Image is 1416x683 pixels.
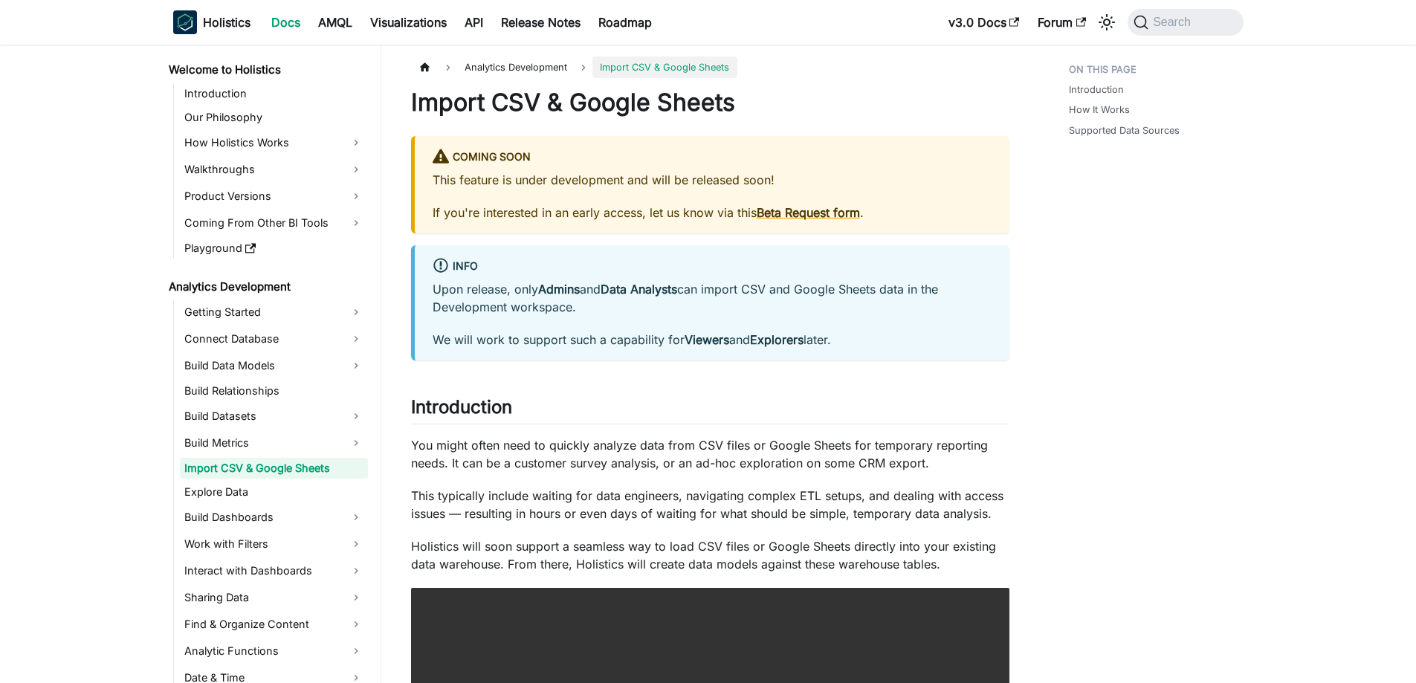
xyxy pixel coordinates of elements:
[180,238,368,259] a: Playground
[685,332,729,347] strong: Viewers
[433,171,992,189] p: This feature is under development and will be released soon!
[180,559,368,583] a: Interact with Dashboards
[309,10,361,34] a: AMQL
[180,354,368,378] a: Build Data Models
[1095,10,1119,34] button: Switch between dark and light mode (currently system mode)
[1069,123,1180,137] a: Supported Data Sources
[180,532,368,556] a: Work with Filters
[1069,103,1130,117] a: How It Works
[1029,10,1095,34] a: Forum
[1128,9,1243,36] button: Search (Command+K)
[180,639,368,663] a: Analytic Functions
[750,332,804,347] strong: Explorers
[601,282,677,297] strong: Data Analysts
[180,158,368,181] a: Walkthroughs
[180,586,368,609] a: Sharing Data
[180,612,368,636] a: Find & Organize Content
[433,148,992,167] div: Coming Soon
[180,431,368,455] a: Build Metrics
[158,45,381,683] nav: Docs sidebar
[457,56,575,78] span: Analytics Development
[180,458,368,479] a: Import CSV & Google Sheets
[180,327,368,351] a: Connect Database
[180,184,368,208] a: Product Versions
[262,10,309,34] a: Docs
[1148,16,1200,29] span: Search
[492,10,589,34] a: Release Notes
[592,56,737,78] span: Import CSV & Google Sheets
[757,205,860,220] a: Beta Request form
[180,404,368,428] a: Build Datasets
[411,56,1009,78] nav: Breadcrumbs
[433,280,992,316] p: Upon release, only and can import CSV and Google Sheets data in the Development workspace.
[589,10,661,34] a: Roadmap
[180,107,368,128] a: Our Philosophy
[433,204,992,221] p: If you're interested in an early access, let us know via this .
[411,537,1009,573] p: Holistics will soon support a seamless way to load CSV files or Google Sheets directly into your ...
[411,487,1009,522] p: This typically include waiting for data engineers, navigating complex ETL setups, and dealing wit...
[433,331,992,349] p: We will work to support such a capability for and later.
[433,257,992,276] div: info
[940,10,1029,34] a: v3.0 Docs
[164,59,368,80] a: Welcome to Holistics
[411,88,1009,117] h1: Import CSV & Google Sheets
[456,10,492,34] a: API
[538,282,580,297] strong: Admins
[173,10,197,34] img: Holistics
[1069,82,1124,97] a: Introduction
[164,276,368,297] a: Analytics Development
[180,300,368,324] a: Getting Started
[180,505,368,529] a: Build Dashboards
[203,13,250,31] b: Holistics
[411,56,439,78] a: Home page
[411,396,1009,424] h2: Introduction
[180,211,368,235] a: Coming From Other BI Tools
[180,131,368,155] a: How Holistics Works
[361,10,456,34] a: Visualizations
[411,436,1009,472] p: You might often need to quickly analyze data from CSV files or Google Sheets for temporary report...
[180,381,368,401] a: Build Relationships
[173,10,250,34] a: HolisticsHolisticsHolistics
[180,482,368,502] a: Explore Data
[180,83,368,104] a: Introduction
